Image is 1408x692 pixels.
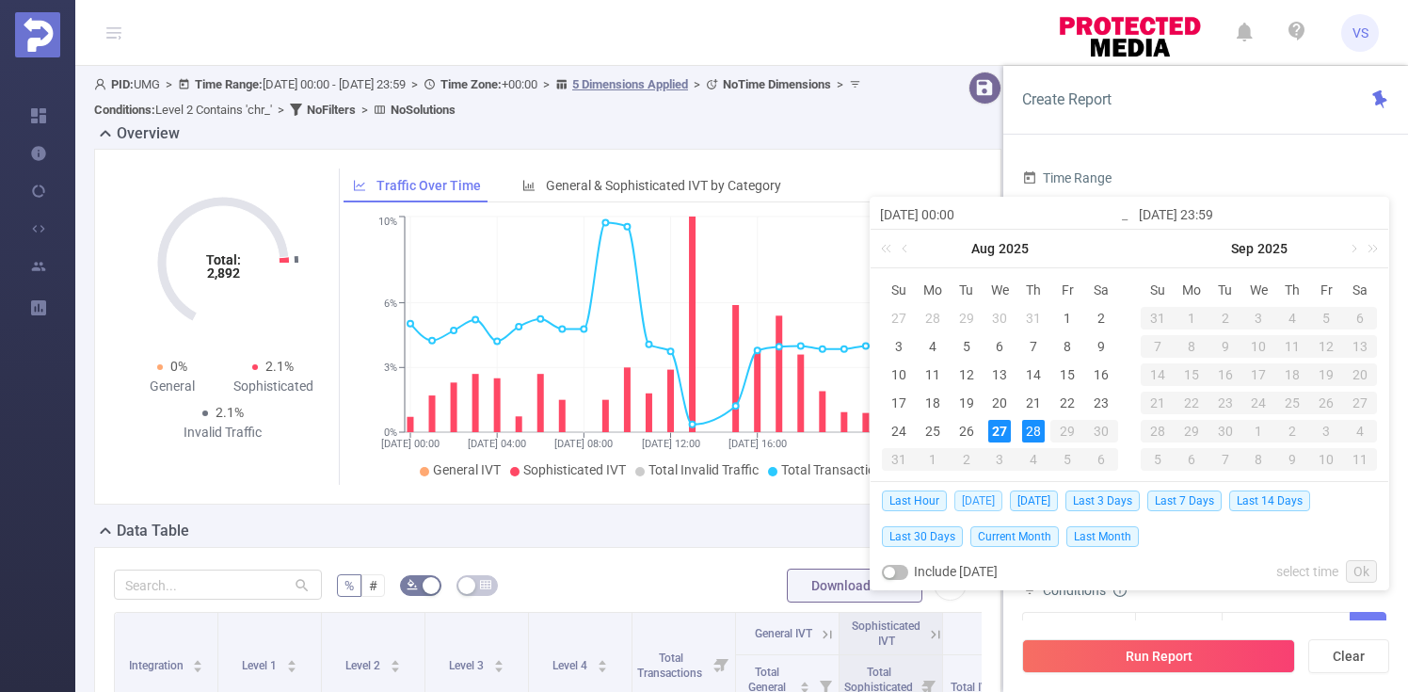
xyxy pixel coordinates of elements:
tspan: 2,892 [206,266,239,281]
div: 18 [1275,363,1309,386]
i: icon: user [94,78,111,90]
div: 21 [1141,392,1175,414]
div: 28 [921,307,944,330]
td: September 8, 2025 [1175,332,1208,361]
div: 10 [1309,448,1343,471]
b: No Solutions [391,103,456,117]
a: Sep [1229,230,1256,267]
td: October 11, 2025 [1343,445,1377,474]
td: July 28, 2025 [916,304,950,332]
i: icon: bar-chart [522,179,536,192]
div: 27 [988,420,1011,443]
th: Fri [1050,276,1084,304]
td: September 6, 2025 [1084,445,1118,474]
div: 11 [1343,448,1377,471]
td: September 4, 2025 [1016,445,1050,474]
td: September 9, 2025 [1208,332,1242,361]
div: Sophisticated [223,377,325,396]
div: 6 [1343,307,1377,330]
i: icon: caret-up [493,657,504,663]
span: UMG [DATE] 00:00 - [DATE] 23:59 +00:00 [94,77,866,117]
span: Last Hour [882,491,947,511]
b: Conditions : [94,103,155,117]
div: 31 [1141,307,1175,330]
th: Sat [1084,276,1118,304]
span: > [356,103,374,117]
div: 15 [1175,363,1208,386]
td: August 9, 2025 [1084,332,1118,361]
span: We [984,282,1017,298]
div: 3 [888,335,910,358]
div: 8 [1056,335,1079,358]
div: Invalid Traffic [172,423,274,443]
span: Fr [1309,282,1343,298]
span: Last 7 Days [1147,491,1222,511]
span: Current Month [970,526,1059,547]
span: 2.1% [265,359,294,374]
td: September 18, 2025 [1275,361,1309,389]
div: 30 [1208,420,1242,443]
span: > [688,77,706,91]
div: 30 [1084,420,1118,443]
td: September 12, 2025 [1309,332,1343,361]
th: Tue [1208,276,1242,304]
div: 4 [1275,307,1309,330]
span: 2.1% [216,405,244,420]
span: Mo [1175,282,1208,298]
td: August 15, 2025 [1050,361,1084,389]
td: October 9, 2025 [1275,445,1309,474]
tspan: [DATE] 12:00 [641,438,699,450]
td: August 24, 2025 [882,417,916,445]
td: August 31, 2025 [1141,304,1175,332]
div: Integration [1032,613,1101,644]
div: 8 [1242,448,1276,471]
a: Previous month (PageUp) [898,230,915,267]
div: 31 [882,448,916,471]
td: September 13, 2025 [1343,332,1377,361]
td: September 10, 2025 [1242,332,1276,361]
tspan: 6% [384,298,397,310]
span: General & Sophisticated IVT by Category [546,178,781,193]
a: Last year (Control + left) [877,230,902,267]
span: Total Invalid Traffic [648,462,759,477]
td: September 20, 2025 [1343,361,1377,389]
div: 17 [888,392,910,414]
td: September 19, 2025 [1309,361,1343,389]
td: September 5, 2025 [1309,304,1343,332]
td: September 11, 2025 [1275,332,1309,361]
td: August 23, 2025 [1084,389,1118,417]
div: 1 [1056,307,1079,330]
div: 23 [1208,392,1242,414]
td: August 14, 2025 [1016,361,1050,389]
td: August 28, 2025 [1016,417,1050,445]
span: Level 3 [449,659,487,672]
td: August 22, 2025 [1050,389,1084,417]
span: > [272,103,290,117]
th: Wed [984,276,1017,304]
div: 13 [988,363,1011,386]
div: 19 [955,392,978,414]
u: 5 Dimensions Applied [572,77,688,91]
td: September 21, 2025 [1141,389,1175,417]
i: icon: bg-colors [407,579,418,590]
td: August 10, 2025 [882,361,916,389]
span: Total Transactions [781,462,889,477]
td: August 2, 2025 [1084,304,1118,332]
div: 28 [1022,420,1045,443]
div: 2 [950,448,984,471]
i: icon: line-chart [353,179,366,192]
div: 11 [1275,335,1309,358]
td: July 29, 2025 [950,304,984,332]
td: August 1, 2025 [1050,304,1084,332]
div: 12 [1309,335,1343,358]
td: September 29, 2025 [1175,417,1208,445]
div: 22 [1056,392,1079,414]
div: 29 [955,307,978,330]
span: Create Report [1022,90,1112,108]
span: Traffic Over Time [376,178,481,193]
span: > [831,77,849,91]
td: September 14, 2025 [1141,361,1175,389]
div: 11 [921,363,944,386]
div: 9 [1275,448,1309,471]
a: 2025 [1256,230,1289,267]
